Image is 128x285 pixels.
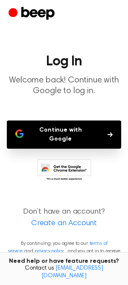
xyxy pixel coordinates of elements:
a: privacy policy [35,249,64,254]
h1: Log In [7,55,121,68]
span: Contact us [5,265,123,280]
p: Don’t have an account? [7,206,121,229]
p: By continuing, you agree to our and , and you opt in to receive emails from us. [7,240,121,263]
a: [EMAIL_ADDRESS][DOMAIN_NAME] [41,265,103,279]
p: Welcome back! Continue with Google to log in. [7,75,121,97]
button: Continue with Google [7,120,121,149]
a: Beep [9,6,57,22]
a: Create an Account [9,218,119,229]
